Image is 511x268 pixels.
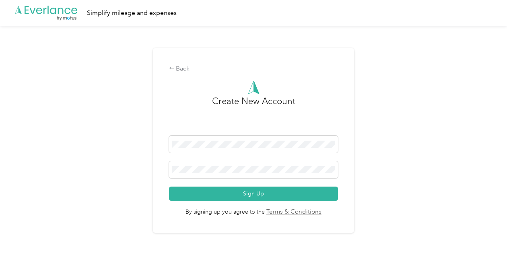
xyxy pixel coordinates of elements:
h3: Create New Account [212,94,295,136]
a: Terms & Conditions [265,208,321,217]
div: Back [169,64,338,74]
button: Sign Up [169,187,338,201]
div: Simplify mileage and expenses [87,8,177,18]
span: By signing up you agree to the [169,201,338,217]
